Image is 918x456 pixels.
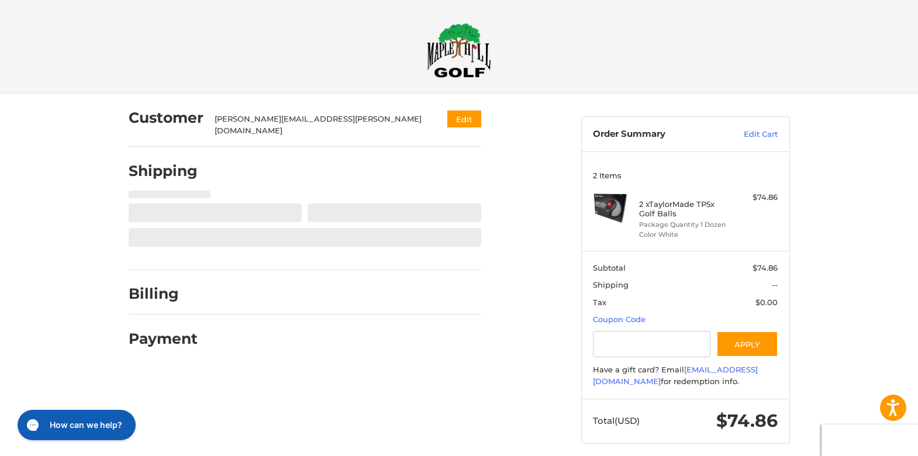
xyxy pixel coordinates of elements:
[129,285,197,303] h2: Billing
[593,280,629,289] span: Shipping
[639,230,729,240] li: Color White
[731,192,778,203] div: $74.86
[593,129,719,140] h3: Order Summary
[639,220,729,230] li: Package Quantity 1 Dozen
[593,263,626,272] span: Subtotal
[129,162,198,180] h2: Shipping
[593,364,778,387] div: Have a gift card? Email for redemption info.
[447,110,481,127] button: Edit
[129,330,198,348] h2: Payment
[716,331,778,357] button: Apply
[593,298,606,307] span: Tax
[772,280,778,289] span: --
[129,109,203,127] h2: Customer
[427,23,491,78] img: Maple Hill Golf
[753,263,778,272] span: $74.86
[716,410,778,431] span: $74.86
[593,315,646,324] a: Coupon Code
[593,331,710,357] input: Gift Certificate or Coupon Code
[639,199,729,219] h4: 2 x TaylorMade TP5x Golf Balls
[593,365,758,386] a: [EMAIL_ADDRESS][DOMAIN_NAME]
[593,171,778,180] h3: 2 Items
[719,129,778,140] a: Edit Cart
[755,298,778,307] span: $0.00
[822,424,918,456] iframe: Google Customer Reviews
[593,415,640,426] span: Total (USD)
[12,406,139,444] iframe: Gorgias live chat messenger
[215,113,425,136] div: [PERSON_NAME][EMAIL_ADDRESS][PERSON_NAME][DOMAIN_NAME]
